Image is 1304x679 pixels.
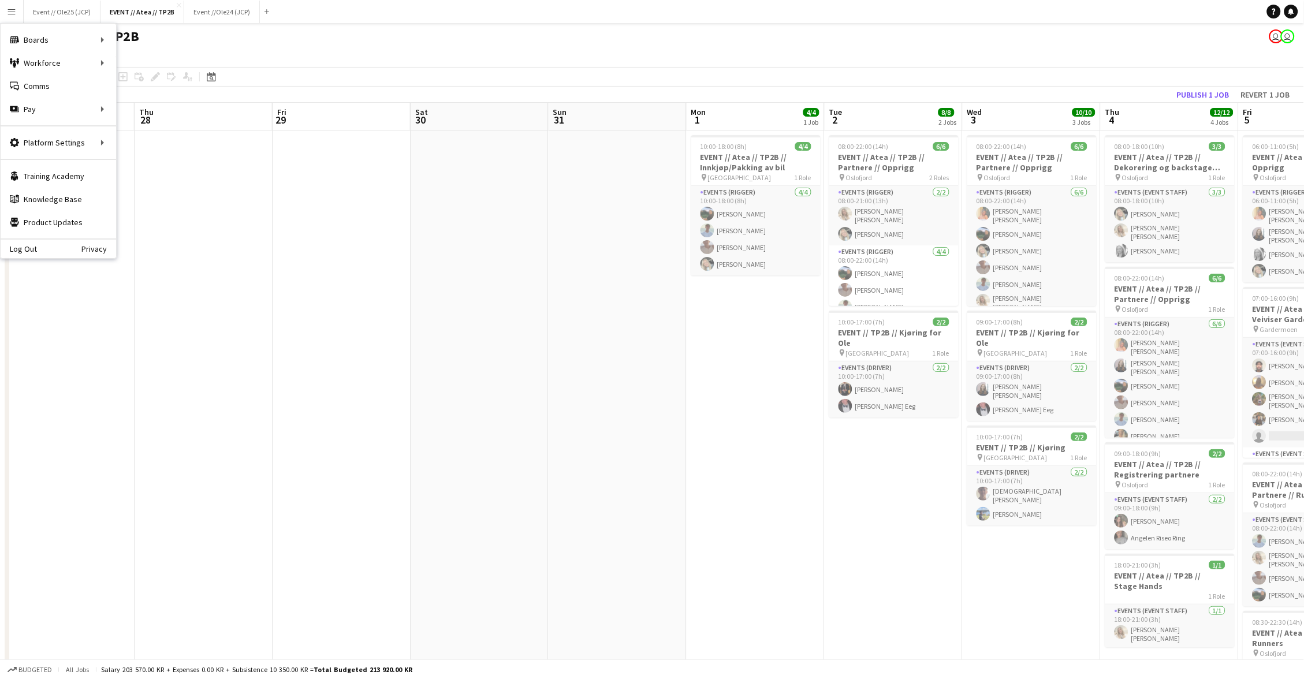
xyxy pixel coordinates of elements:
[1122,305,1149,314] span: Oslofjord
[829,186,959,245] app-card-role: Events (Rigger)2/208:00-21:00 (13h)[PERSON_NAME] [PERSON_NAME][PERSON_NAME]
[1105,107,1120,117] span: Thu
[1105,152,1235,173] h3: EVENT // Atea // TP2B // Dekorering og backstage oppsett
[967,442,1097,453] h3: EVENT // TP2B // Kjøring
[1,211,116,234] a: Product Updates
[1242,113,1253,126] span: 5
[1209,173,1225,182] span: 1 Role
[1071,318,1087,326] span: 2/2
[939,118,957,126] div: 2 Jobs
[691,135,821,275] div: 10:00-18:00 (8h)4/4EVENT // Atea // TP2B // Innkjøp/Pakking av bil [GEOGRAPHIC_DATA]1 RoleEvents ...
[691,186,821,275] app-card-role: Events (Rigger)4/410:00-18:00 (8h)[PERSON_NAME][PERSON_NAME][PERSON_NAME][PERSON_NAME]
[967,426,1097,525] div: 10:00-17:00 (7h)2/2EVENT // TP2B // Kjøring [GEOGRAPHIC_DATA]1 RoleEvents (Driver)2/210:00-17:00 ...
[1,165,116,188] a: Training Academy
[1209,592,1225,600] span: 1 Role
[1,98,116,121] div: Pay
[314,665,412,674] span: Total Budgeted 213 920.00 KR
[552,113,567,126] span: 31
[1105,318,1235,447] app-card-role: Events (Rigger)6/608:00-22:00 (14h)[PERSON_NAME] [PERSON_NAME][PERSON_NAME] [PERSON_NAME][PERSON_...
[1105,267,1235,438] app-job-card: 08:00-22:00 (14h)6/6EVENT // Atea // TP2B // Partnere // Opprigg Oslofjord1 RoleEvents (Rigger)6/...
[1,51,116,74] div: Workforce
[1071,142,1087,151] span: 6/6
[1105,135,1235,262] app-job-card: 08:00-18:00 (10h)3/3EVENT // Atea // TP2B // Dekorering og backstage oppsett Oslofjord1 RoleEvent...
[708,173,772,182] span: [GEOGRAPHIC_DATA]
[184,1,260,23] button: Event //Ole24 (JCP)
[1071,453,1087,462] span: 1 Role
[1,244,37,253] a: Log Out
[930,173,949,182] span: 2 Roles
[1209,480,1225,489] span: 1 Role
[137,113,154,126] span: 28
[1073,118,1095,126] div: 3 Jobs
[933,349,949,357] span: 1 Role
[967,135,1097,306] app-job-card: 08:00-22:00 (14h)6/6EVENT // Atea // TP2B // Partnere // Opprigg Oslofjord1 RoleEvents (Rigger)6/...
[984,173,1011,182] span: Oslofjord
[846,349,910,357] span: [GEOGRAPHIC_DATA]
[1105,283,1235,304] h3: EVENT // Atea // TP2B // Partnere // Opprigg
[829,361,959,417] app-card-role: Events (Driver)2/210:00-17:00 (7h)[PERSON_NAME][PERSON_NAME] Eeg
[828,113,843,126] span: 2
[1269,29,1283,43] app-user-avatar: Christina Benedicte Halstensen
[1,188,116,211] a: Knowledge Base
[829,107,843,117] span: Tue
[1105,605,1235,647] app-card-role: Events (Event Staff)1/118:00-21:00 (3h)[PERSON_NAME] [PERSON_NAME]
[415,107,428,117] span: Sat
[701,142,747,151] span: 10:00-18:00 (8h)
[1209,142,1225,151] span: 3/3
[139,107,154,117] span: Thu
[839,318,885,326] span: 10:00-17:00 (7h)
[839,142,889,151] span: 08:00-22:00 (14h)
[1115,142,1165,151] span: 08:00-18:00 (10h)
[1115,561,1161,569] span: 18:00-21:00 (3h)
[690,113,706,126] span: 1
[803,108,819,117] span: 4/4
[1260,325,1298,334] span: Gardermoen
[1209,305,1225,314] span: 1 Role
[1122,480,1149,489] span: Oslofjord
[967,311,1097,421] app-job-card: 09:00-17:00 (8h)2/2EVENT // TP2B // Kjøring for Ole [GEOGRAPHIC_DATA]1 RoleEvents (Driver)2/209:0...
[938,108,955,117] span: 8/8
[829,311,959,417] div: 10:00-17:00 (7h)2/2EVENT // TP2B // Kjøring for Ole [GEOGRAPHIC_DATA]1 RoleEvents (Driver)2/210:0...
[1105,554,1235,647] app-job-card: 18:00-21:00 (3h)1/1EVENT // Atea // TP2B // Stage Hands1 RoleEvents (Event Staff)1/118:00-21:00 (...
[984,349,1048,357] span: [GEOGRAPHIC_DATA]
[1281,29,1295,43] app-user-avatar: Ole Rise
[1105,442,1235,549] app-job-card: 09:00-18:00 (9h)2/2EVENT // Atea // TP2B // Registrering partnere Oslofjord1 RoleEvents (Event St...
[1253,142,1299,151] span: 06:00-11:00 (5h)
[829,135,959,306] app-job-card: 08:00-22:00 (14h)6/6EVENT // Atea // TP2B // Partnere // Opprigg Oslofjord2 RolesEvents (Rigger)2...
[1,74,116,98] a: Comms
[24,1,100,23] button: Event // Ole25 (JCP)
[829,245,959,338] app-card-role: Events (Rigger)4/408:00-22:00 (14h)[PERSON_NAME][PERSON_NAME][PERSON_NAME]
[1211,118,1233,126] div: 4 Jobs
[1236,87,1295,102] button: Revert 1 job
[1122,173,1149,182] span: Oslofjord
[1209,561,1225,569] span: 1/1
[1260,173,1287,182] span: Oslofjord
[977,318,1023,326] span: 09:00-17:00 (8h)
[1104,113,1120,126] span: 4
[1105,570,1235,591] h3: EVENT // Atea // TP2B // Stage Hands
[1260,649,1287,658] span: Oslofjord
[967,361,1097,421] app-card-role: Events (Driver)2/209:00-17:00 (8h)[PERSON_NAME] [PERSON_NAME][PERSON_NAME] Eeg
[846,173,873,182] span: Oslofjord
[967,107,982,117] span: Wed
[933,142,949,151] span: 6/6
[933,318,949,326] span: 2/2
[1243,107,1253,117] span: Fri
[1253,469,1303,478] span: 08:00-22:00 (14h)
[1071,432,1087,441] span: 2/2
[6,663,54,676] button: Budgeted
[1071,349,1087,357] span: 1 Role
[1253,294,1299,303] span: 07:00-16:00 (9h)
[967,466,1097,525] app-card-role: Events (Driver)2/210:00-17:00 (7h)[DEMOGRAPHIC_DATA][PERSON_NAME][PERSON_NAME]
[1105,186,1235,262] app-card-role: Events (Event Staff)3/308:00-18:00 (10h)[PERSON_NAME][PERSON_NAME] [PERSON_NAME][PERSON_NAME]
[977,142,1027,151] span: 08:00-22:00 (14h)
[1105,459,1235,480] h3: EVENT // Atea // TP2B // Registrering partnere
[1,28,116,51] div: Boards
[1071,173,1087,182] span: 1 Role
[804,118,819,126] div: 1 Job
[967,327,1097,348] h3: EVENT // TP2B // Kjøring for Ole
[100,1,184,23] button: EVENT // Atea // TP2B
